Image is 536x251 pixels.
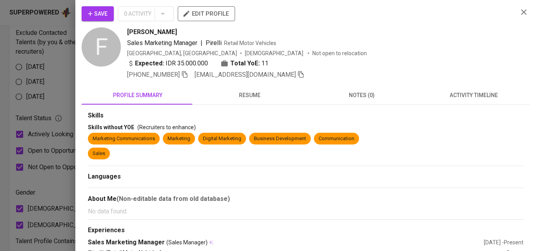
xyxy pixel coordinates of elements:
div: Digital Marketing [203,135,241,143]
div: Sales Marketing Manager [88,238,484,247]
button: Save [82,6,114,21]
span: edit profile [184,9,229,19]
p: No data found. [88,207,523,216]
span: [DEMOGRAPHIC_DATA] [245,49,304,57]
div: Marketing [168,135,190,143]
span: [PHONE_NUMBER] [127,71,180,78]
div: Sales [93,150,105,157]
a: edit profile [178,10,235,16]
span: Save [88,9,108,19]
div: [DATE] - Present [484,238,523,246]
p: Not open to relocation [312,49,367,57]
span: [PERSON_NAME] [127,27,177,37]
span: Pirelli [206,39,222,47]
span: [EMAIL_ADDRESS][DOMAIN_NAME] [195,71,296,78]
b: Expected: [135,59,164,68]
span: 11 [261,59,268,68]
div: IDR 35.000.000 [127,59,208,68]
b: (Non-editable data from old database) [117,195,230,202]
div: Languages [88,172,523,181]
div: Experiences [88,226,523,235]
span: Skills without YOE [88,124,134,130]
div: [GEOGRAPHIC_DATA], [GEOGRAPHIC_DATA] [127,49,237,57]
span: activity timeline [423,90,525,100]
span: Sales Marketing Manager [127,39,197,47]
span: resume [199,90,301,100]
span: | [201,38,202,48]
span: (Sales Manager) [166,238,208,246]
div: Communication [319,135,354,143]
span: (Recruiters to enhance) [137,124,196,130]
span: profile summary [86,90,189,100]
button: edit profile [178,6,235,21]
div: About Me [88,194,523,204]
div: Business Development [254,135,306,143]
span: Retail Motor Vehicles [224,40,276,46]
span: notes (0) [310,90,413,100]
div: Marketing Communications [93,135,155,143]
div: Skills [88,111,523,120]
b: Total YoE: [230,59,260,68]
div: F [82,27,121,67]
